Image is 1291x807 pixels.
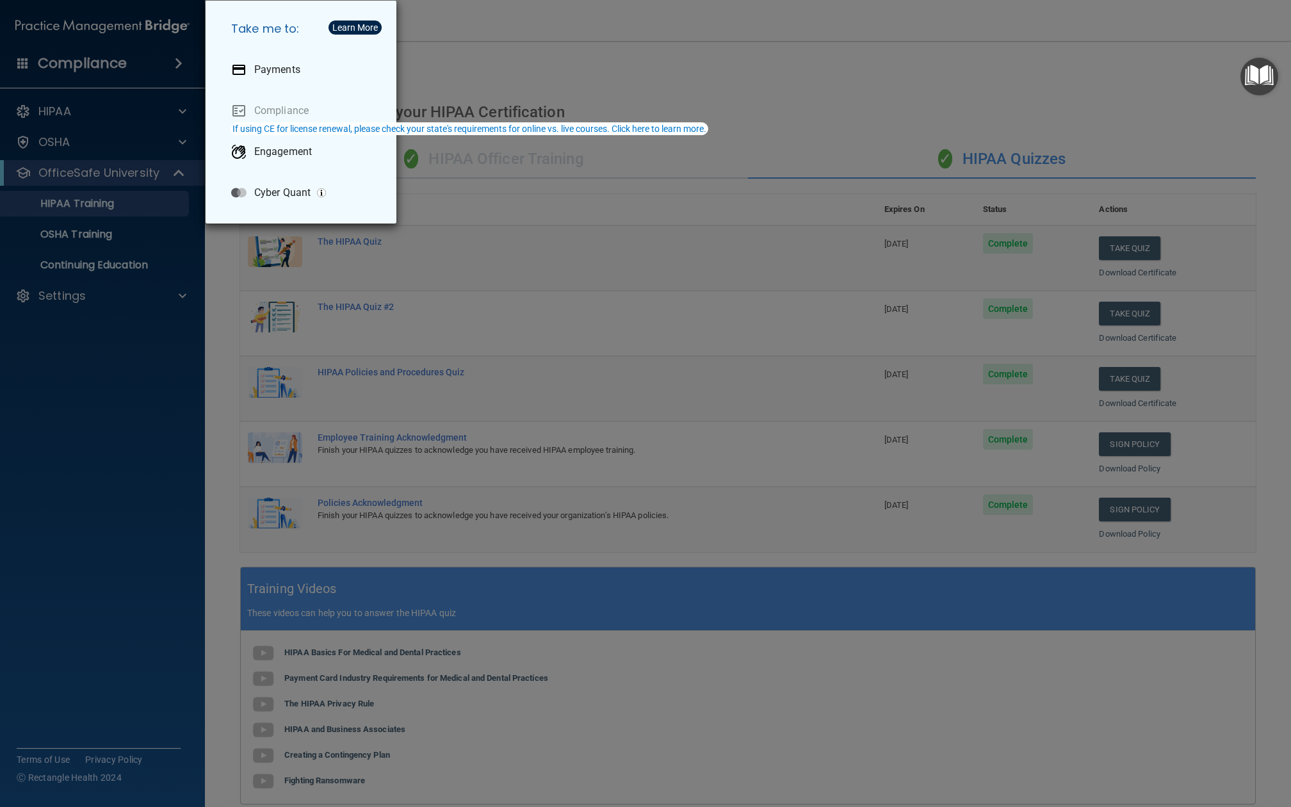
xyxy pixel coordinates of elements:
[232,124,706,133] div: If using CE for license renewal, please check your state's requirements for online vs. live cours...
[254,186,311,199] p: Cyber Quant
[1240,58,1278,95] button: Open Resource Center
[332,23,378,32] div: Learn More
[254,63,300,76] p: Payments
[231,122,708,135] button: If using CE for license renewal, please check your state's requirements for online vs. live cours...
[221,134,386,170] a: Engagement
[221,93,386,129] a: Compliance
[254,145,312,158] p: Engagement
[221,11,386,47] h5: Take me to:
[221,52,386,88] a: Payments
[329,20,382,35] button: Learn More
[221,175,386,211] a: Cyber Quant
